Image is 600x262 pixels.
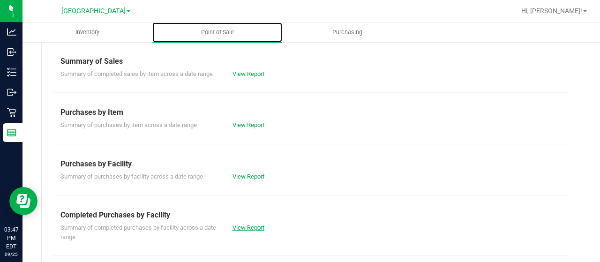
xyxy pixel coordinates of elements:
[63,28,112,37] span: Inventory
[9,187,37,215] iframe: Resource center
[188,28,247,37] span: Point of Sale
[60,158,562,170] div: Purchases by Facility
[61,7,126,15] span: [GEOGRAPHIC_DATA]
[232,173,264,180] a: View Report
[4,251,18,258] p: 09/25
[7,128,16,137] inline-svg: Reports
[232,121,264,128] a: View Report
[60,121,197,128] span: Summary of purchases by item across a date range
[22,22,152,42] a: Inventory
[60,56,562,67] div: Summary of Sales
[60,70,213,77] span: Summary of completed sales by item across a date range
[60,224,216,240] span: Summary of completed purchases by facility across a date range
[60,173,203,180] span: Summary of purchases by facility across a date range
[282,22,412,42] a: Purchasing
[7,67,16,77] inline-svg: Inventory
[152,22,282,42] a: Point of Sale
[232,224,264,231] a: View Report
[60,107,562,118] div: Purchases by Item
[7,27,16,37] inline-svg: Analytics
[7,88,16,97] inline-svg: Outbound
[7,47,16,57] inline-svg: Inbound
[7,108,16,117] inline-svg: Retail
[320,28,375,37] span: Purchasing
[60,210,562,221] div: Completed Purchases by Facility
[4,225,18,251] p: 03:47 PM EDT
[232,70,264,77] a: View Report
[521,7,582,15] span: Hi, [PERSON_NAME]!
